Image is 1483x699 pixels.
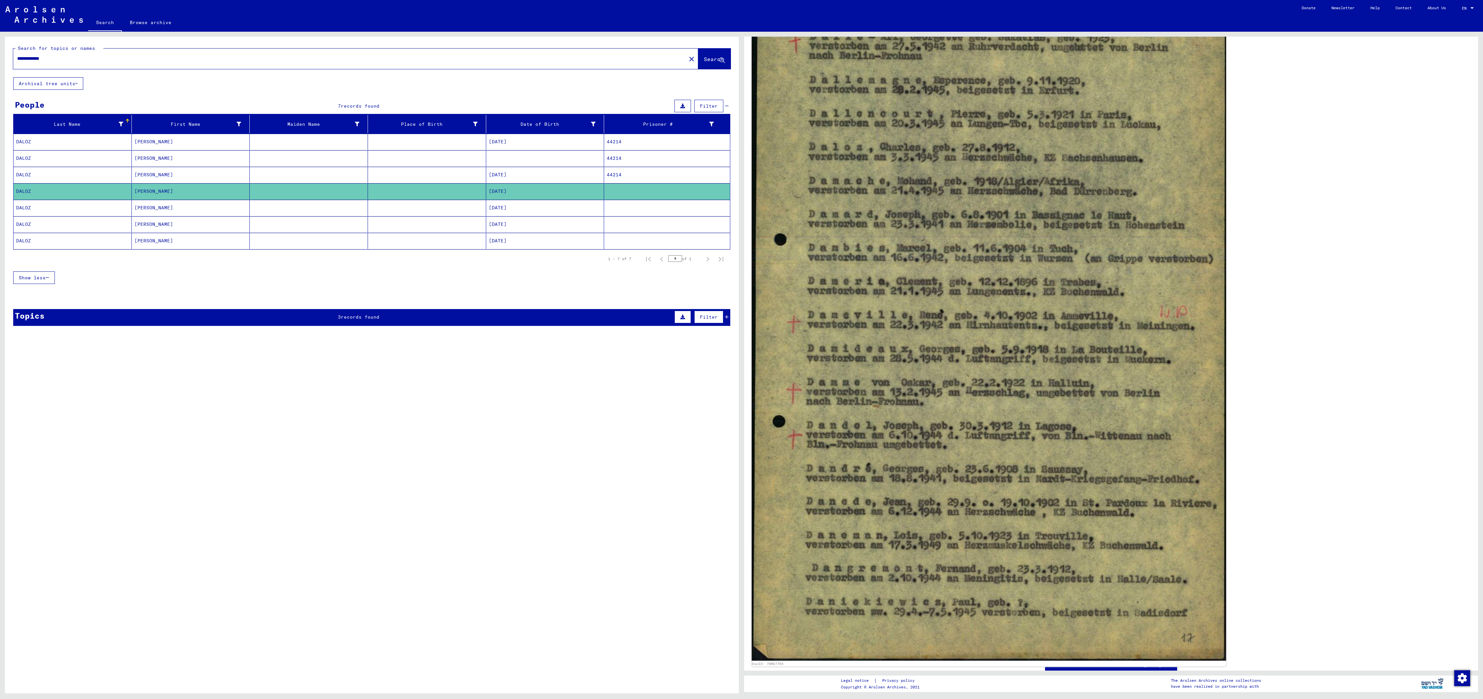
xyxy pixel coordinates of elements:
div: Place of Birth [371,121,478,128]
img: yv_logo.png [1420,675,1445,692]
div: Place of Birth [371,119,486,129]
button: Clear [685,52,698,65]
mat-cell: DALOZ [14,167,132,183]
mat-cell: 44214 [604,134,730,150]
mat-cell: [DATE] [486,216,604,232]
a: Browse archive [122,15,179,30]
mat-cell: DALOZ [14,183,132,199]
span: Show less [19,275,46,281]
mat-cell: DALOZ [14,216,132,232]
mat-label: Search for topics or names [18,45,95,51]
button: Search [698,49,731,69]
button: Last page [714,252,728,265]
button: Filter [694,100,723,112]
div: Prisoner # [607,119,722,129]
mat-header-cell: First Name [132,115,250,133]
div: 1 – 7 of 7 [608,256,631,262]
mat-header-cell: Prisoner # [604,115,730,133]
mat-cell: [DATE] [486,233,604,249]
mat-cell: DALOZ [14,200,132,216]
button: Previous page [655,252,668,265]
div: First Name [134,121,241,128]
div: Prisoner # [607,121,714,128]
div: Maiden Name [252,119,368,129]
div: Date of Birth [489,121,596,128]
button: Filter [694,311,723,323]
span: records found [341,103,380,109]
div: People [15,99,45,111]
mat-cell: [PERSON_NAME] [132,167,250,183]
div: Topics [15,310,45,322]
mat-cell: DALOZ [14,134,132,150]
a: DocID: 70967795 [752,662,783,666]
div: | [841,677,922,684]
mat-header-cell: Place of Birth [368,115,486,133]
span: Search [704,56,724,62]
mat-cell: 44214 [604,150,730,166]
p: Copyright © Arolsen Archives, 2021 [841,684,922,690]
mat-cell: [PERSON_NAME] [132,150,250,166]
mat-cell: DALOZ [14,233,132,249]
button: First page [642,252,655,265]
mat-cell: [PERSON_NAME] [132,134,250,150]
mat-cell: [DATE] [486,200,604,216]
div: Maiden Name [252,121,359,128]
p: have been realized in partnership with [1171,683,1261,689]
mat-cell: [PERSON_NAME] [132,216,250,232]
div: Date of Birth [489,119,604,129]
a: Search [88,15,122,32]
mat-header-cell: Maiden Name [250,115,368,133]
div: Last Name [16,121,123,128]
button: Archival tree units [13,77,83,90]
p: The Arolsen Archives online collections [1171,678,1261,683]
mat-cell: 44214 [604,167,730,183]
span: records found [341,314,380,320]
mat-cell: [DATE] [486,167,604,183]
mat-header-cell: Date of Birth [486,115,604,133]
img: Change consent [1454,670,1470,686]
span: 7 [338,103,341,109]
span: EN [1462,6,1469,11]
a: Legal notice [841,677,874,684]
mat-header-cell: Last Name [14,115,132,133]
div: Last Name [16,119,131,129]
mat-cell: [DATE] [486,134,604,150]
button: Show less [13,271,55,284]
mat-cell: [PERSON_NAME] [132,183,250,199]
div: of 1 [668,256,701,262]
span: 3 [338,314,341,320]
mat-cell: [PERSON_NAME] [132,200,250,216]
a: Privacy policy [877,677,922,684]
div: First Name [134,119,250,129]
img: Arolsen_neg.svg [5,6,83,23]
mat-cell: [DATE] [486,183,604,199]
span: Filter [700,103,718,109]
mat-cell: DALOZ [14,150,132,166]
mat-cell: [PERSON_NAME] [132,233,250,249]
button: Next page [701,252,714,265]
mat-icon: close [688,55,696,63]
span: Filter [700,314,718,320]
